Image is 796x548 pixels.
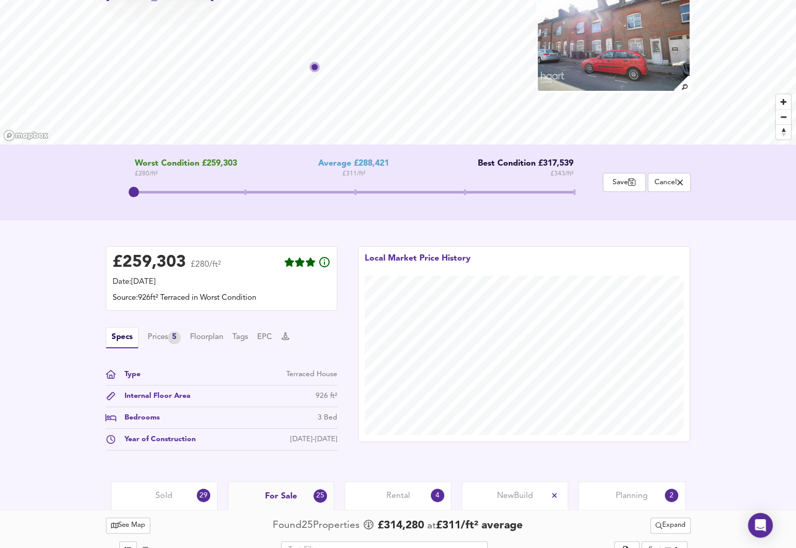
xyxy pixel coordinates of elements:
div: Year of Construction [116,434,196,445]
button: Expand [650,518,691,534]
button: Save [603,173,646,192]
div: Internal Floor Area [116,391,191,401]
span: Worst Condition £259,303 [135,159,237,169]
button: Prices5 [148,331,181,344]
span: Rental [386,490,410,502]
button: Reset bearing to north [776,124,791,139]
div: £ 259,303 [113,255,186,270]
div: 25 [314,489,327,503]
img: search [673,74,691,92]
div: 2 [665,489,678,502]
span: Zoom out [776,110,791,124]
span: Sold [155,490,173,502]
button: See Map [106,518,151,534]
span: Expand [655,520,685,531]
div: Date: [DATE] [113,277,331,288]
span: Cancel [653,178,685,187]
div: Average £288,421 [318,159,389,169]
button: Floorplan [190,332,223,343]
div: Local Market Price History [365,253,471,276]
span: at [427,521,436,531]
div: 3 Bed [318,412,337,423]
div: Open Intercom Messenger [748,513,773,538]
div: 926 ft² [316,391,337,401]
span: See Map [111,520,146,531]
div: Bedrooms [116,412,160,423]
button: EPC [257,332,272,343]
button: Zoom out [776,109,791,124]
div: Found 25 Propert ies [273,519,362,533]
button: Tags [232,332,248,343]
div: Type [116,369,141,380]
div: Best Condition £317,539 [470,159,573,169]
span: £ 311 / ft² [342,169,365,179]
div: [DATE]-[DATE] [290,434,337,445]
button: Zoom in [776,94,791,109]
div: Source: 926ft² Terraced in Worst Condition [113,293,331,304]
span: Planning [616,490,648,502]
button: Specs [106,327,138,348]
div: 5 [168,331,181,344]
span: £ 343 / ft² [551,169,573,179]
a: Mapbox homepage [3,130,49,141]
span: £ 280 / ft² [135,169,237,179]
span: £ 314,280 [378,518,424,534]
div: split button [650,518,691,534]
span: New Build [497,490,533,502]
span: Reset bearing to north [776,125,791,139]
span: Save [608,178,640,187]
div: Prices [148,331,181,344]
span: For Sale [265,491,297,502]
button: Cancel [648,173,691,192]
div: 4 [431,489,444,502]
span: £280/ft² [191,261,221,276]
span: £ 311 / ft² average [436,520,523,531]
div: Terraced House [286,369,337,380]
div: 29 [197,489,210,502]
